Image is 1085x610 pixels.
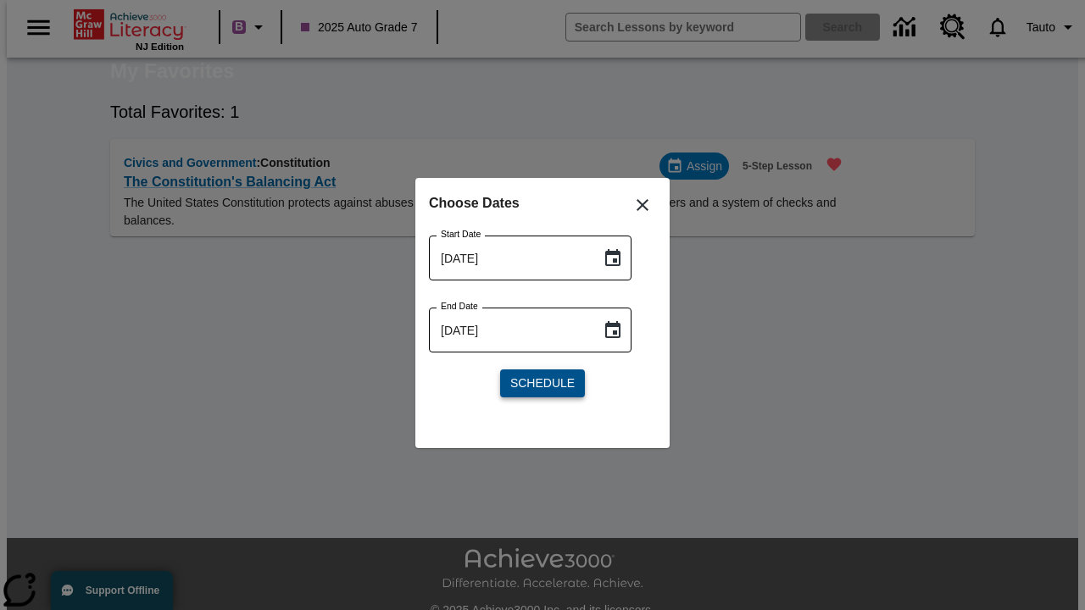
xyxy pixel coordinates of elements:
[429,191,656,215] h6: Choose Dates
[500,369,585,397] button: Schedule
[596,241,630,275] button: Choose date, selected date is Sep 1, 2025
[441,228,481,241] label: Start Date
[596,313,630,347] button: Choose date, selected date is Sep 1, 2025
[429,308,589,352] input: MMMM-DD-YYYY
[429,236,589,280] input: MMMM-DD-YYYY
[510,374,575,392] span: Schedule
[429,191,656,411] div: Choose date
[441,300,478,313] label: End Date
[622,185,663,225] button: Close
